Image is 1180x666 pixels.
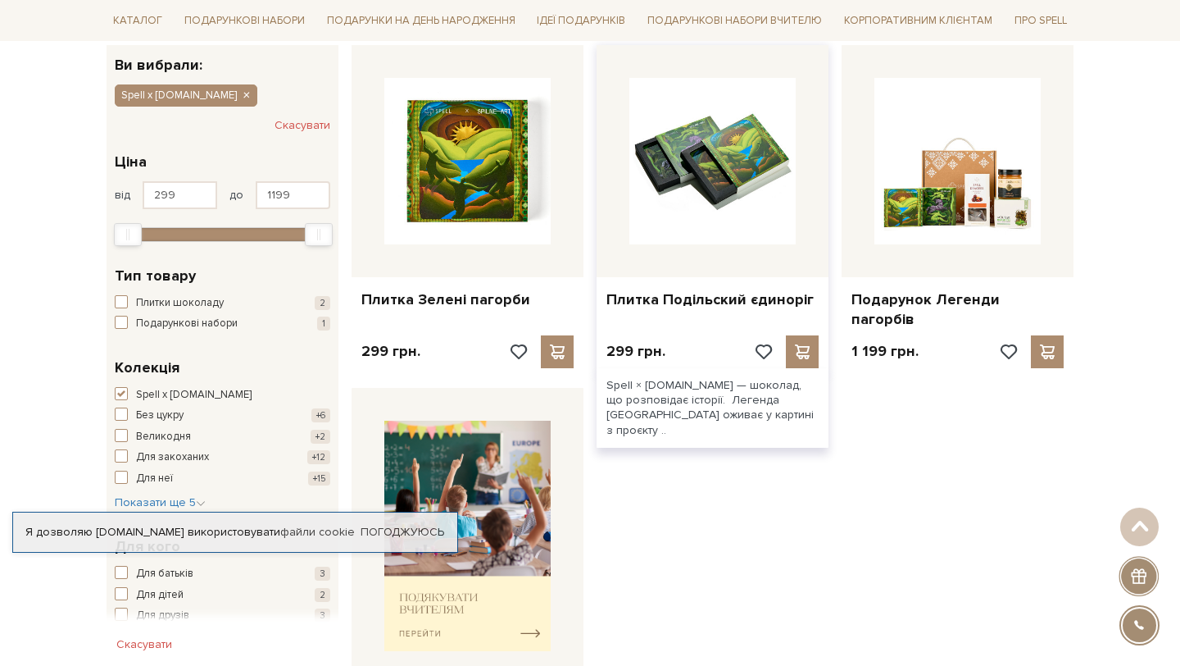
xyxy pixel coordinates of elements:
[315,609,330,623] span: 3
[107,632,182,658] button: Скасувати
[115,265,196,287] span: Тип товару
[361,290,574,309] a: Плитка Зелені пагорби
[136,408,184,424] span: Без цукру
[641,7,828,34] a: Подарункові набори Вчителю
[178,8,311,34] a: Подарункові набори
[115,188,130,203] span: від
[13,525,457,540] div: Я дозволяю [DOMAIN_NAME] використовувати
[837,8,999,34] a: Корпоративним клієнтам
[107,45,338,72] div: Ви вибрали:
[121,88,237,103] span: Spell x [DOMAIN_NAME]
[597,368,828,448] div: Spell × [DOMAIN_NAME] — шоколад, що розповідає історії. Легенда [GEOGRAPHIC_DATA] оживає у картин...
[115,495,206,511] button: Показати ще 5
[136,449,209,466] span: Для закоханих
[115,608,330,624] button: Для друзів 3
[275,112,330,139] button: Скасувати
[315,588,330,602] span: 2
[115,295,330,312] button: Плитки шоколаду 2
[307,450,330,464] span: +12
[107,8,169,34] a: Каталог
[136,566,193,582] span: Для батьків
[115,495,206,509] span: Показати ще 5
[308,472,330,486] span: +15
[115,471,330,487] button: Для неї +15
[115,387,330,404] button: Spell x [DOMAIN_NAME]
[115,151,147,173] span: Ціна
[311,408,330,422] span: +6
[115,429,330,445] button: Великодня +2
[115,357,179,379] span: Колекція
[136,295,224,312] span: Плитки шоколаду
[315,567,330,581] span: 3
[384,421,551,651] img: banner
[256,181,330,209] input: Ціна
[115,587,330,604] button: Для дітей 2
[115,449,330,466] button: Для закоханих +12
[606,290,819,309] a: Плитка Подільский єдиноріг
[114,223,142,246] div: Min
[136,387,252,404] span: Spell x [DOMAIN_NAME]
[320,8,522,34] a: Подарунки на День народження
[143,181,217,209] input: Ціна
[530,8,632,34] a: Ідеї подарунків
[315,296,330,310] span: 2
[361,342,420,361] p: 299 грн.
[606,342,665,361] p: 299 грн.
[317,317,330,331] span: 1
[280,525,355,539] a: файли cookie
[851,342,919,361] p: 1 199 грн.
[229,188,243,203] span: до
[629,78,796,244] img: Плитка Подільский єдиноріг
[136,471,173,487] span: Для неї
[136,316,238,332] span: Подарункові набори
[136,429,191,445] span: Великодня
[136,608,189,624] span: Для друзів
[115,316,330,332] button: Подарункові набори 1
[115,84,257,106] button: Spell x [DOMAIN_NAME]
[136,587,184,604] span: Для дітей
[115,566,330,582] button: Для батьків 3
[311,430,330,444] span: +2
[851,290,1064,329] a: Подарунок Легенди пагорбів
[305,223,333,246] div: Max
[1008,8,1073,34] a: Про Spell
[361,525,444,540] a: Погоджуюсь
[115,408,330,424] button: Без цукру +6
